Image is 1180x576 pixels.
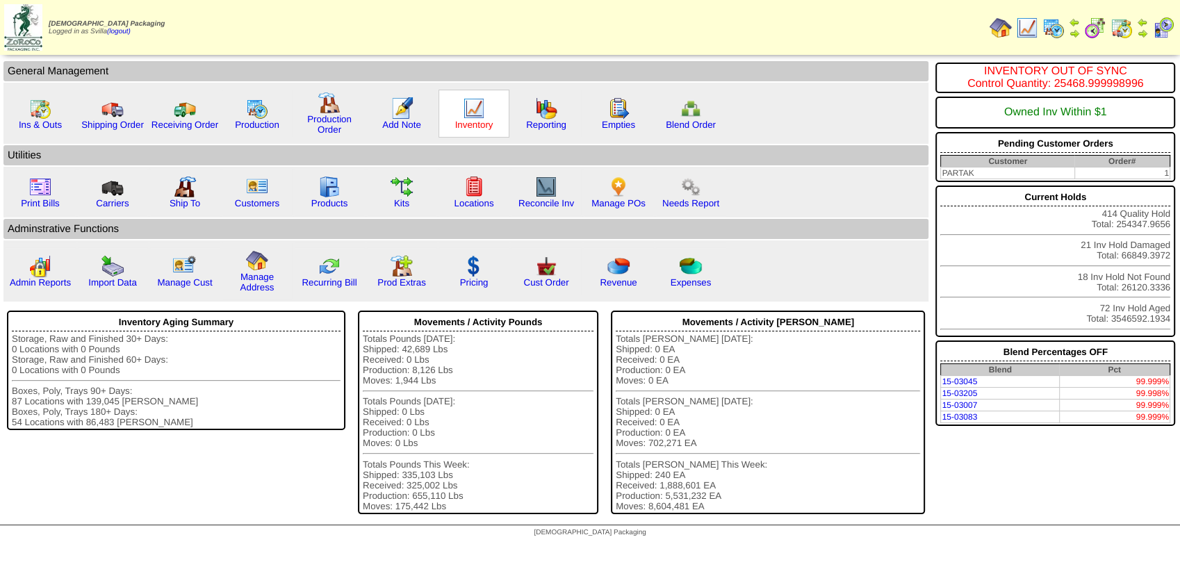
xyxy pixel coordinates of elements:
[1069,17,1080,28] img: arrowleft.gif
[607,176,630,198] img: po.png
[12,334,341,427] div: Storage, Raw and Finished 30+ Days: 0 Locations with 0 Pounds Storage, Raw and Finished 60+ Days:...
[363,334,593,511] div: Totals Pounds [DATE]: Shipped: 42,689 Lbs Received: 0 Lbs Production: 8,126 Lbs Moves: 1,944 Lbs ...
[680,97,702,120] img: network.png
[990,17,1012,39] img: home.gif
[1074,156,1170,167] th: Order#
[3,219,928,239] td: Adminstrative Functions
[101,97,124,120] img: truck.gif
[240,272,274,293] a: Manage Address
[1042,17,1065,39] img: calendarprod.gif
[174,176,196,198] img: factory2.gif
[535,97,557,120] img: graph.gif
[942,412,977,422] a: 15-03083
[101,255,124,277] img: import.gif
[600,277,637,288] a: Revenue
[1069,28,1080,39] img: arrowright.gif
[940,135,1170,153] div: Pending Customer Orders
[518,198,574,208] a: Reconcile Inv
[10,277,71,288] a: Admin Reports
[1016,17,1038,39] img: line_graph.gif
[463,176,485,198] img: locations.gif
[1059,364,1170,376] th: Pct
[535,255,557,277] img: cust_order.png
[307,114,352,135] a: Production Order
[12,313,341,331] div: Inventory Aging Summary
[940,65,1170,90] div: INVENTORY OUT OF SYNC Control Quantity: 25468.999998996
[534,529,646,536] span: [DEMOGRAPHIC_DATA] Packaging
[1137,17,1148,28] img: arrowleft.gif
[463,255,485,277] img: dollar.gif
[49,20,165,35] span: Logged in as Svilla
[526,120,566,130] a: Reporting
[942,388,977,398] a: 15-03205
[940,343,1170,361] div: Blend Percentages OFF
[3,145,928,165] td: Utilities
[523,277,568,288] a: Cust Order
[101,176,124,198] img: truck3.gif
[318,92,341,114] img: factory.gif
[157,277,212,288] a: Manage Cust
[96,198,129,208] a: Carriers
[680,255,702,277] img: pie_chart2.png
[607,255,630,277] img: pie_chart.png
[935,186,1175,337] div: 414 Quality Hold Total: 254347.9656 21 Inv Hold Damaged Total: 66849.3972 18 Inv Hold Not Found T...
[151,120,218,130] a: Receiving Order
[174,97,196,120] img: truck2.gif
[3,61,928,81] td: General Management
[49,20,165,28] span: [DEMOGRAPHIC_DATA] Packaging
[680,176,702,198] img: workflow.png
[88,277,137,288] a: Import Data
[235,198,279,208] a: Customers
[1059,388,1170,400] td: 99.998%
[29,97,51,120] img: calendarinout.gif
[616,334,920,511] div: Totals [PERSON_NAME] [DATE]: Shipped: 0 EA Received: 0 EA Production: 0 EA Moves: 0 EA Totals [PE...
[170,198,200,208] a: Ship To
[941,364,1059,376] th: Blend
[1111,17,1133,39] img: calendarinout.gif
[391,255,413,277] img: prodextras.gif
[235,120,279,130] a: Production
[311,198,348,208] a: Products
[940,99,1170,126] div: Owned Inv Within $1
[81,120,144,130] a: Shipping Order
[172,255,198,277] img: managecust.png
[391,97,413,120] img: orders.gif
[602,120,635,130] a: Empties
[318,255,341,277] img: reconcile.gif
[382,120,421,130] a: Add Note
[941,167,1074,179] td: PARTAK
[535,176,557,198] img: line_graph2.gif
[363,313,593,331] div: Movements / Activity Pounds
[591,198,646,208] a: Manage POs
[391,176,413,198] img: workflow.gif
[607,97,630,120] img: workorder.gif
[21,198,60,208] a: Print Bills
[941,156,1074,167] th: Customer
[1137,28,1148,39] img: arrowright.gif
[463,97,485,120] img: line_graph.gif
[246,249,268,272] img: home.gif
[1152,17,1174,39] img: calendarcustomer.gif
[29,255,51,277] img: graph2.png
[942,377,977,386] a: 15-03045
[29,176,51,198] img: invoice2.gif
[942,400,977,410] a: 15-03007
[394,198,409,208] a: Kits
[19,120,62,130] a: Ins & Outs
[1059,376,1170,388] td: 99.999%
[454,198,493,208] a: Locations
[377,277,426,288] a: Prod Extras
[662,198,719,208] a: Needs Report
[107,28,131,35] a: (logout)
[1074,167,1170,179] td: 1
[302,277,357,288] a: Recurring Bill
[1084,17,1106,39] img: calendarblend.gif
[246,97,268,120] img: calendarprod.gif
[940,188,1170,206] div: Current Holds
[1059,411,1170,423] td: 99.999%
[1059,400,1170,411] td: 99.999%
[460,277,489,288] a: Pricing
[616,313,920,331] div: Movements / Activity [PERSON_NAME]
[666,120,716,130] a: Blend Order
[246,176,268,198] img: customers.gif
